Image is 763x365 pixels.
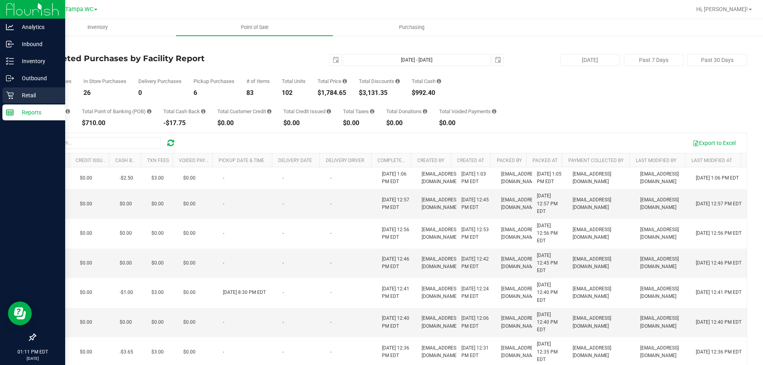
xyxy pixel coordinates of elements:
span: - [223,230,224,237]
div: Total Point of Banking (POB) [82,109,151,114]
span: $0.00 [80,230,92,237]
span: - [223,174,224,182]
a: Delivery Date [278,158,312,163]
a: Last Modified At [691,158,732,163]
a: Completed At [378,158,412,163]
span: [EMAIL_ADDRESS][DOMAIN_NAME] [573,344,631,359]
input: Search... [41,137,161,149]
span: $0.00 [183,200,196,208]
span: $3.00 [151,348,164,356]
span: $0.00 [80,319,92,326]
i: Sum of all voided payment transaction amounts, excluding tips and transaction fees, for all purch... [492,109,496,114]
div: $1,784.65 [318,90,347,96]
div: Pickup Purchases [194,79,234,84]
span: $0.00 [80,174,92,182]
span: [EMAIL_ADDRESS][DOMAIN_NAME] [422,255,460,270]
span: - [330,259,331,267]
a: Delivery Driver [326,158,364,163]
button: [DATE] [560,54,620,66]
div: In Store Purchases [83,79,126,84]
span: [EMAIL_ADDRESS][DOMAIN_NAME] [501,170,540,185]
span: [EMAIL_ADDRESS][DOMAIN_NAME] [422,226,460,241]
span: - [223,348,224,356]
div: $992.40 [412,90,441,96]
p: Analytics [14,22,62,32]
inline-svg: Inbound [6,40,14,48]
a: Created By [417,158,444,163]
span: [DATE] 12:40 PM EDT [537,281,563,304]
span: Purchasing [388,24,435,31]
span: $0.00 [120,230,132,237]
inline-svg: Outbound [6,74,14,82]
i: Sum of the cash-back amounts from rounded-up electronic payments for all purchases in the date ra... [201,109,205,114]
span: [DATE] 12:56 PM EDT [696,230,742,237]
span: - [283,289,284,296]
span: [DATE] 12:06 PM EDT [461,315,492,330]
p: [DATE] [4,355,62,361]
span: $0.00 [183,348,196,356]
span: Inventory [77,24,118,31]
div: Total Donations [386,109,427,114]
span: [EMAIL_ADDRESS][DOMAIN_NAME] [573,285,631,300]
div: $710.00 [82,120,151,126]
span: - [283,230,284,237]
span: [DATE] 1:05 PM EDT [537,170,563,185]
div: Delivery Purchases [138,79,182,84]
span: $0.00 [183,289,196,296]
span: [DATE] 12:53 PM EDT [461,226,492,241]
span: - [283,348,284,356]
span: [DATE] 12:24 PM EDT [461,285,492,300]
div: $3,131.35 [359,90,400,96]
a: Cash Back [115,158,141,163]
button: Past 7 Days [624,54,684,66]
div: Total Taxes [343,109,374,114]
span: $0.00 [120,259,132,267]
span: [DATE] 8:30 PM EDT [223,289,266,296]
span: select [330,54,341,66]
span: -$1.00 [120,289,133,296]
a: Packed At [533,158,558,163]
span: [EMAIL_ADDRESS][DOMAIN_NAME] [501,226,540,241]
span: [EMAIL_ADDRESS][DOMAIN_NAME] [640,285,686,300]
span: [DATE] 1:03 PM EDT [461,170,492,185]
div: 0 [138,90,182,96]
span: - [330,348,331,356]
div: Total Cash [412,79,441,84]
span: - [330,230,331,237]
span: [EMAIL_ADDRESS][DOMAIN_NAME] [640,196,686,211]
span: Point of Sale [230,24,279,31]
div: Total Price [318,79,347,84]
span: [EMAIL_ADDRESS][DOMAIN_NAME] [640,255,686,270]
a: Point of Sale [176,19,333,36]
a: Created At [457,158,484,163]
div: 6 [194,90,234,96]
div: $0.00 [439,120,496,126]
span: [DATE] 12:40 PM EDT [537,311,563,334]
div: 26 [83,90,126,96]
inline-svg: Analytics [6,23,14,31]
inline-svg: Reports [6,108,14,116]
a: Voided Payment [179,158,218,163]
span: - [283,174,284,182]
span: [EMAIL_ADDRESS][DOMAIN_NAME] [501,315,540,330]
div: Total Cash Back [163,109,205,114]
span: [EMAIL_ADDRESS][DOMAIN_NAME] [501,255,540,270]
span: - [283,259,284,267]
span: - [223,319,224,326]
span: [EMAIL_ADDRESS][DOMAIN_NAME] [422,344,460,359]
span: select [492,54,504,66]
span: -$2.50 [120,174,133,182]
span: [EMAIL_ADDRESS][DOMAIN_NAME] [573,196,631,211]
div: $0.00 [343,120,374,126]
i: Sum of the successful, non-voided CanPay payment transactions for all purchases in the date range. [66,109,70,114]
span: [EMAIL_ADDRESS][DOMAIN_NAME] [422,170,460,185]
h4: Completed Purchases by Facility Report [35,54,272,63]
p: 01:11 PM EDT [4,348,62,355]
span: - [223,259,224,267]
span: - [283,200,284,208]
span: $0.00 [120,200,132,208]
span: [EMAIL_ADDRESS][DOMAIN_NAME] [573,170,631,185]
i: Sum of the discount values applied to the all purchases in the date range. [395,79,400,84]
a: Pickup Date & Time [219,158,264,163]
span: [DATE] 12:40 PM EDT [696,319,742,326]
